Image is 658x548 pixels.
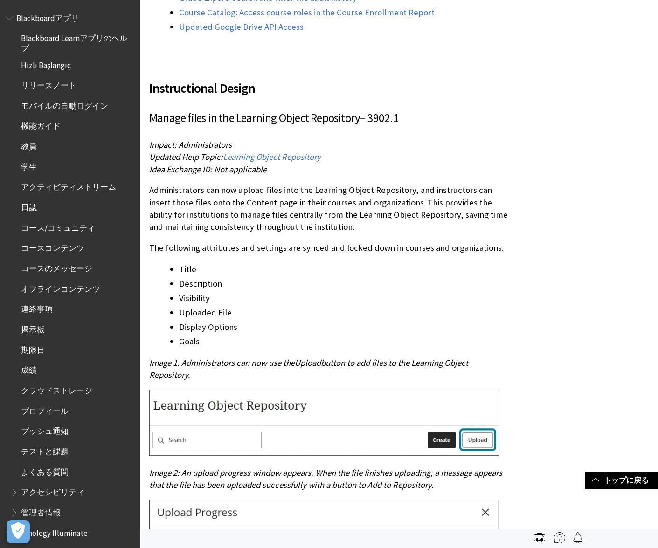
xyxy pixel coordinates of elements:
[149,242,511,254] p: The following attributes and settings are synced and locked down in courses and organizations:
[21,383,92,395] span: クラウドストレージ
[149,67,511,98] h2: Instructional Design
[179,277,511,290] li: Description
[149,151,223,162] span: Updated Help Topic:
[179,321,511,334] li: Display Options
[149,357,468,380] span: button to add files to the Learning Object Repository.
[149,467,502,490] span: Image 2: An upload progress window appears. When the file finishes uploading, a message appears t...
[21,57,71,70] span: Hızlı Başlangıç
[21,199,37,212] span: 日誌
[149,164,267,175] span: Idea Exchange ID: Not applicable
[21,363,37,375] span: 成績
[179,306,511,319] li: Uploaded File
[21,77,76,90] span: リリースノート
[554,532,565,543] img: More help
[21,260,92,273] span: コースのメッセージ
[21,31,133,53] span: Blackboard Learnアプリのヘルプ
[179,263,511,276] li: Title
[16,525,88,538] span: Anthology Illuminate
[21,138,37,151] span: 教員
[21,118,61,131] span: 機能ガイド
[149,139,232,150] span: Impact: Administrators
[21,464,69,477] span: よくある質問
[21,179,116,192] span: アクティビティストリーム
[585,472,658,489] a: トップに戻る
[21,301,53,314] span: 連絡事項
[149,110,511,127] h3: – 3902.1
[21,403,69,416] span: プロフィール
[21,240,84,253] span: コースコンテンツ
[21,159,37,171] span: 学生
[149,390,499,456] img: The Learning Object Repository screen, showing a Search field, a Create button, and an Upload but...
[21,322,45,334] span: 掲示板
[179,21,304,33] a: Updated Google Drive API Access
[534,532,545,543] img: Print
[149,184,511,233] p: Administrators can now upload files into the Learning Object Repository, and instructors can inse...
[149,110,360,125] span: Manage files in the Learning Object Repository
[21,342,45,355] span: 期限日
[21,281,100,294] span: オフラインコンテンツ
[21,424,69,436] span: プッシュ通知
[16,10,79,23] span: Blackboardアプリ
[149,357,295,368] span: Image 1. Administrators can now use the
[7,520,30,543] button: 優先設定センターを開く
[223,151,321,162] span: Learning Object Repository
[295,357,321,368] span: Upload
[179,335,511,348] li: Goals
[179,7,435,18] a: Course Catalog: Access course roles in the Course Enrollment Report
[6,10,134,521] nav: Book outline for Blackboard App Help
[223,151,321,163] a: Learning Object Repository
[21,98,108,110] span: モバイルの自動ログイン
[21,444,69,456] span: テストと課題
[179,292,511,305] li: Visibility
[572,532,583,543] img: Follow this page
[21,220,95,233] span: コース/コミュニティ
[21,505,61,517] span: 管理者情報
[21,485,84,497] span: アクセシビリティ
